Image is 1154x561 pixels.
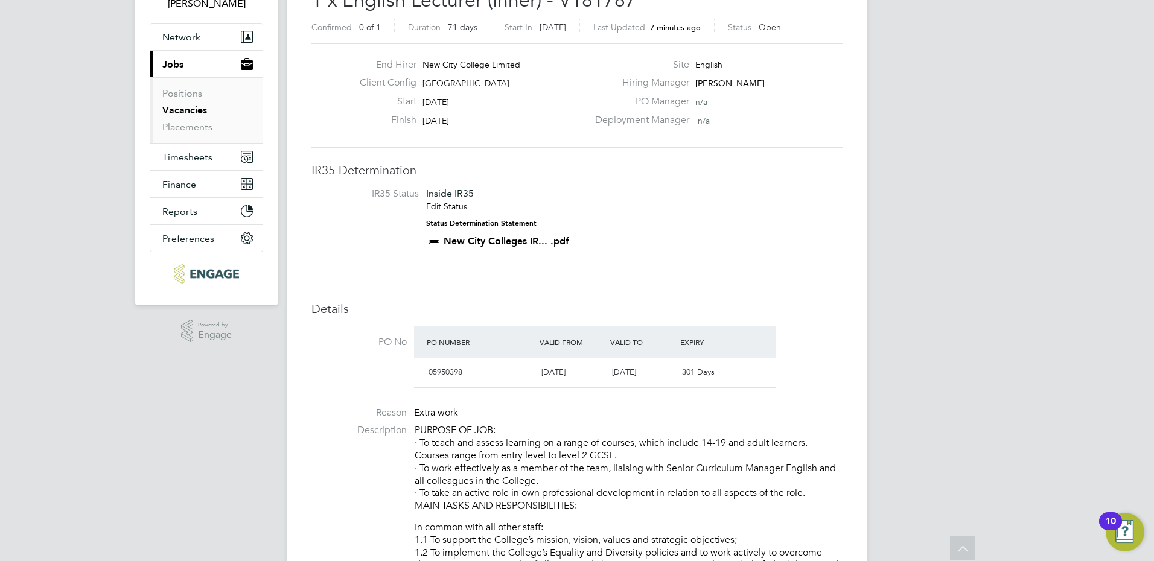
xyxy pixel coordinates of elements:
[505,22,532,33] label: Start In
[181,320,232,343] a: Powered byEngage
[607,331,678,353] div: Valid To
[424,331,537,353] div: PO Number
[311,301,843,317] h3: Details
[162,233,214,244] span: Preferences
[162,104,207,116] a: Vacancies
[593,22,645,33] label: Last Updated
[408,22,441,33] label: Duration
[695,78,765,89] span: [PERSON_NAME]
[422,59,520,70] span: New City College Limited
[426,201,467,212] a: Edit Status
[728,22,751,33] label: Status
[540,22,566,33] span: [DATE]
[541,367,566,377] span: [DATE]
[414,407,458,419] span: Extra work
[350,95,416,108] label: Start
[162,179,196,190] span: Finance
[537,331,607,353] div: Valid From
[359,22,381,33] span: 0 of 1
[682,367,715,377] span: 301 Days
[324,188,419,200] label: IR35 Status
[150,24,263,50] button: Network
[311,407,407,419] label: Reason
[162,59,183,70] span: Jobs
[422,115,449,126] span: [DATE]
[150,264,263,284] a: Go to home page
[444,235,569,247] a: New City Colleges IR... .pdf
[426,219,537,227] strong: Status Determination Statement
[650,22,701,33] span: 7 minutes ago
[150,171,263,197] button: Finance
[695,59,722,70] span: English
[150,144,263,170] button: Timesheets
[422,97,449,107] span: [DATE]
[677,331,748,353] div: Expiry
[448,22,477,33] span: 71 days
[698,115,710,126] span: n/a
[162,121,212,133] a: Placements
[174,264,238,284] img: ncclondon-logo-retina.png
[588,114,689,127] label: Deployment Manager
[311,162,843,178] h3: IR35 Determination
[426,188,474,199] span: Inside IR35
[198,330,232,340] span: Engage
[198,320,232,330] span: Powered by
[350,59,416,71] label: End Hirer
[150,77,263,143] div: Jobs
[415,424,843,512] p: PURPOSE OF JOB: · To teach and assess learning on a range of courses, which include 14-19 and adu...
[311,336,407,349] label: PO No
[588,77,689,89] label: Hiring Manager
[612,367,636,377] span: [DATE]
[162,31,200,43] span: Network
[162,206,197,217] span: Reports
[588,59,689,71] label: Site
[311,22,352,33] label: Confirmed
[429,367,462,377] span: 05950398
[695,97,707,107] span: n/a
[350,77,416,89] label: Client Config
[759,22,781,33] span: Open
[162,151,212,163] span: Timesheets
[422,78,509,89] span: [GEOGRAPHIC_DATA]
[162,87,202,99] a: Positions
[150,198,263,224] button: Reports
[311,424,407,437] label: Description
[1106,513,1144,551] button: Open Resource Center, 10 new notifications
[588,95,689,108] label: PO Manager
[150,51,263,77] button: Jobs
[150,225,263,252] button: Preferences
[1105,521,1116,537] div: 10
[350,114,416,127] label: Finish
